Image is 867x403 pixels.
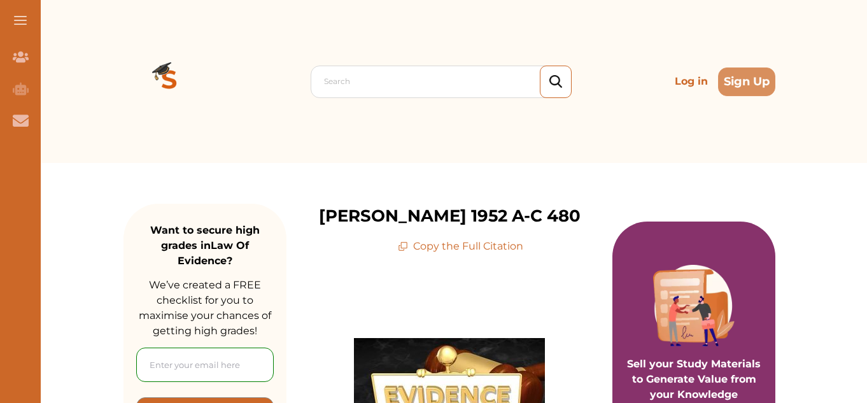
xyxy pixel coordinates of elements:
[139,279,271,337] span: We’ve created a FREE checklist for you to maximise your chances of getting high grades!
[319,204,581,229] p: [PERSON_NAME] 1952 A-C 480
[670,69,713,94] p: Log in
[653,265,735,346] img: Purple card image
[718,67,775,96] button: Sign Up
[123,36,215,127] img: Logo
[150,224,260,267] strong: Want to secure high grades in Law Of Evidence ?
[549,75,562,88] img: search_icon
[398,239,523,254] p: Copy the Full Citation
[625,321,763,402] p: Sell your Study Materials to Generate Value from your Knowledge
[136,348,274,382] input: Enter your email here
